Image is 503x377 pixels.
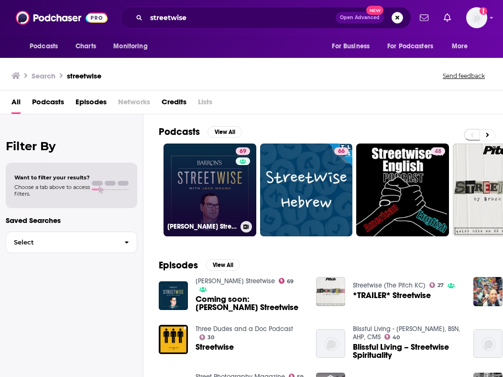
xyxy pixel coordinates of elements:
[452,40,468,53] span: More
[440,10,455,26] a: Show notifications dropdown
[16,9,108,27] img: Podchaser - Follow, Share and Rate Podcasts
[437,283,444,288] span: 27
[353,291,431,299] a: *TRAILER* Streetwise
[236,147,250,155] a: 69
[14,184,90,197] span: Choose a tab above to access filters.
[353,343,462,359] a: Blissful Living – Streetwise Spirituality
[206,259,240,271] button: View All
[159,281,188,310] img: Coming soon: Barron's Streetwise
[279,278,294,284] a: 69
[164,144,256,236] a: 69[PERSON_NAME] Streetwise
[6,239,117,245] span: Select
[325,37,382,55] button: open menu
[196,277,275,285] a: Barron's Streetwise
[429,282,444,288] a: 27
[340,15,380,20] span: Open Advanced
[356,144,449,236] a: 48
[473,329,503,358] img: Blissful Living – Streetwise Spirituality
[353,281,426,289] a: Streetwise (The Pitch KC)
[387,40,433,53] span: For Podcasters
[208,126,242,138] button: View All
[332,40,370,53] span: For Business
[384,334,400,340] a: 40
[440,72,488,80] button: Send feedback
[30,40,58,53] span: Podcasts
[334,147,349,155] a: 66
[435,147,441,156] span: 48
[466,7,487,28] span: Logged in as smeizlik
[316,277,345,306] img: *TRAILER* Streetwise
[316,329,345,358] img: Blissful Living – Streetwise Spirituality
[445,37,480,55] button: open menu
[146,10,336,25] input: Search podcasts, credits, & more...
[159,126,200,138] h2: Podcasts
[196,295,305,311] span: Coming soon: [PERSON_NAME] Streetwise
[67,71,101,80] h3: streetwise
[120,7,411,29] div: Search podcasts, credits, & more...
[208,335,214,340] span: 30
[198,94,212,114] span: Lists
[76,94,107,114] a: Episodes
[196,295,305,311] a: Coming soon: Barron's Streetwise
[6,216,137,225] p: Saved Searches
[76,40,96,53] span: Charts
[11,94,21,114] a: All
[416,10,432,26] a: Show notifications dropdown
[159,325,188,354] img: Streetwise
[6,232,137,253] button: Select
[473,277,503,306] img: Streetwise Hebrew
[69,37,102,55] a: Charts
[6,139,137,153] h2: Filter By
[431,147,445,155] a: 48
[159,259,240,271] a: EpisodesView All
[381,37,447,55] button: open menu
[162,94,186,114] a: Credits
[366,6,383,15] span: New
[287,279,294,284] span: 69
[14,174,90,181] span: Want to filter your results?
[167,222,237,231] h3: [PERSON_NAME] Streetwise
[159,126,242,138] a: PodcastsView All
[199,334,215,340] a: 30
[32,71,55,80] h3: Search
[466,7,487,28] img: User Profile
[196,325,293,333] a: Three Dudes and a Doc Podcast
[113,40,147,53] span: Monitoring
[118,94,150,114] span: Networks
[466,7,487,28] button: Show profile menu
[240,147,246,156] span: 69
[32,94,64,114] a: Podcasts
[107,37,160,55] button: open menu
[196,343,234,351] a: Streetwise
[260,144,353,236] a: 66
[159,259,198,271] h2: Episodes
[23,37,70,55] button: open menu
[336,12,384,23] button: Open AdvancedNew
[480,7,487,15] svg: Add a profile image
[338,147,345,156] span: 66
[353,325,460,341] a: Blissful Living - Rochéle M. Lawson, RN, BSN, AHP, CMS
[393,335,400,340] span: 40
